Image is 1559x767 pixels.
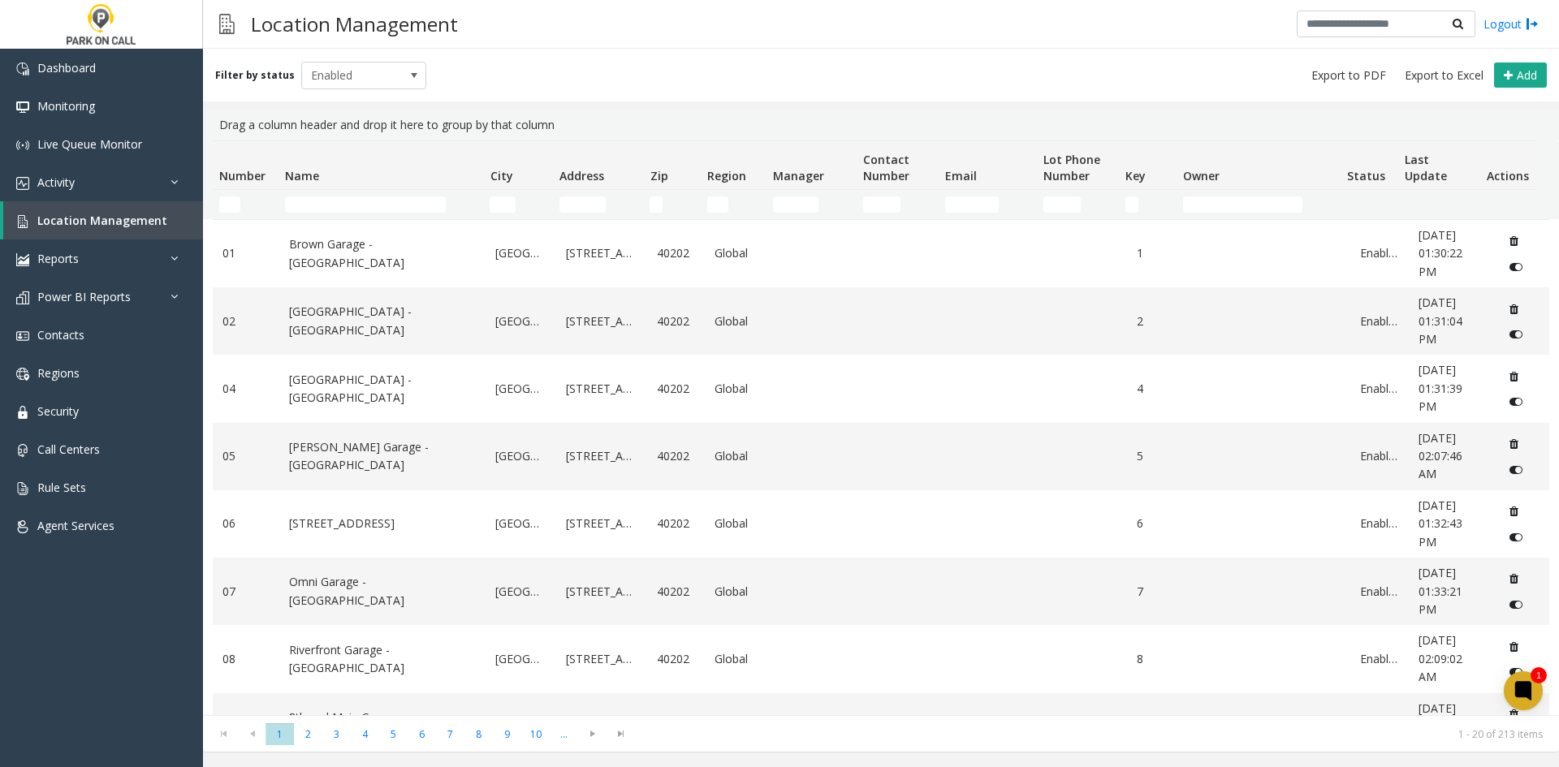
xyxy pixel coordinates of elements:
[1341,141,1398,190] th: Status
[1419,565,1462,617] span: [DATE] 01:33:21 PM
[707,196,728,213] input: Region Filter
[566,650,637,668] a: [STREET_ADDRESS]
[436,723,464,745] span: Page 7
[408,723,436,745] span: Page 6
[1043,152,1100,183] span: Lot Phone Number
[1419,497,1482,551] a: [DATE] 01:32:43 PM
[707,168,746,183] span: Region
[490,168,513,183] span: City
[222,583,270,601] a: 07
[650,196,663,213] input: Zip Filter
[213,190,279,219] td: Number Filter
[37,289,131,304] span: Power BI Reports
[1501,364,1527,390] button: Delete
[222,380,270,398] a: 04
[521,723,550,745] span: Page 10
[1419,361,1482,416] a: [DATE] 01:31:39 PM
[863,152,909,183] span: Contact Number
[863,196,901,213] input: Contact Number Filter
[657,312,695,330] a: 40202
[650,168,668,183] span: Zip
[1501,431,1527,457] button: Delete
[657,447,695,465] a: 40202
[203,140,1559,715] div: Data table
[1483,15,1539,32] a: Logout
[16,62,29,75] img: 'icon'
[495,583,546,601] a: [GEOGRAPHIC_DATA]
[1501,498,1527,524] button: Delete
[1501,321,1531,347] button: Disable
[657,244,695,262] a: 40202
[289,709,477,745] a: 8th and Main Garage - [GEOGRAPHIC_DATA]
[1360,515,1398,532] a: Enabled
[1419,430,1462,482] span: [DATE] 02:07:46 AM
[16,482,29,495] img: 'icon'
[289,371,477,407] a: [GEOGRAPHIC_DATA] - [GEOGRAPHIC_DATA]
[566,447,637,465] a: [STREET_ADDRESS]
[16,444,29,457] img: 'icon'
[1501,295,1527,321] button: Delete
[559,196,606,213] input: Address Filter
[767,190,857,219] td: Manager Filter
[1137,244,1175,262] a: 1
[1398,64,1490,87] button: Export to Excel
[1501,456,1531,482] button: Disable
[222,312,270,330] a: 02
[16,406,29,419] img: 'icon'
[1360,244,1398,262] a: Enabled
[1137,380,1175,398] a: 4
[266,723,294,745] span: Page 1
[1311,67,1386,84] span: Export to PDF
[16,101,29,114] img: 'icon'
[715,447,762,465] a: Global
[1405,67,1483,84] span: Export to Excel
[289,438,477,475] a: [PERSON_NAME] Garage - [GEOGRAPHIC_DATA]
[1419,631,1482,686] a: [DATE] 02:09:02 AM
[610,727,632,740] span: Go to the last page
[945,196,1000,213] input: Email Filter
[657,380,695,398] a: 40202
[289,235,477,272] a: Brown Garage - [GEOGRAPHIC_DATA]
[1360,380,1398,398] a: Enabled
[495,380,546,398] a: [GEOGRAPHIC_DATA]
[1183,196,1303,213] input: Owner Filter
[37,480,86,495] span: Rule Sets
[1501,566,1527,592] button: Delete
[657,650,695,668] a: 40202
[294,723,322,745] span: Page 2
[279,190,483,219] td: Name Filter
[322,723,351,745] span: Page 3
[566,583,637,601] a: [STREET_ADDRESS]
[566,380,637,398] a: [STREET_ADDRESS]
[289,303,477,339] a: [GEOGRAPHIC_DATA] - [GEOGRAPHIC_DATA]
[1526,15,1539,32] img: logout
[37,213,167,228] span: Location Management
[581,727,603,740] span: Go to the next page
[37,365,80,381] span: Regions
[1479,190,1537,219] td: Actions Filter
[222,650,270,668] a: 08
[715,312,762,330] a: Global
[16,215,29,228] img: 'icon'
[289,515,477,532] a: [STREET_ADDRESS]
[645,727,1543,741] kendo-pager-info: 1 - 20 of 213 items
[559,168,604,183] span: Address
[16,368,29,381] img: 'icon'
[37,251,79,266] span: Reports
[16,177,29,190] img: 'icon'
[578,722,607,745] span: Go to the next page
[715,380,762,398] a: Global
[1125,168,1146,183] span: Key
[1360,583,1398,601] a: Enabled
[715,515,762,532] a: Global
[1501,524,1531,549] button: Disable
[1405,152,1447,183] span: Last Update
[302,62,401,88] span: Enabled
[1501,659,1531,685] button: Disable
[1137,447,1175,465] a: 5
[16,520,29,533] img: 'icon'
[1397,190,1479,219] td: Last Update Filter
[566,312,637,330] a: [STREET_ADDRESS]
[37,327,84,343] span: Contacts
[1419,700,1462,752] span: [DATE] 01:33:05 PM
